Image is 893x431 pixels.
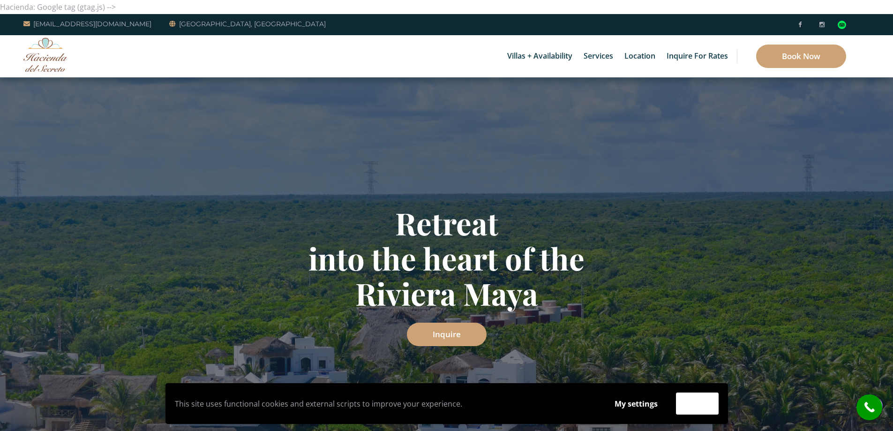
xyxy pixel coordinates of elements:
a: Book Now [756,45,846,68]
button: My settings [606,393,667,415]
div: Read traveler reviews on Tripadvisor [838,21,846,29]
p: This site uses functional cookies and external scripts to improve your experience. [175,397,596,411]
h1: Retreat into the heart of the Riviera Maya [173,205,721,311]
a: Inquire for Rates [662,35,733,77]
a: Location [620,35,660,77]
a: call [856,394,882,420]
img: Tripadvisor_logomark.svg [838,21,846,29]
a: Services [579,35,618,77]
img: Awesome Logo [23,38,68,72]
i: call [859,397,880,418]
a: Inquire [407,323,487,346]
a: Villas + Availability [503,35,577,77]
a: [GEOGRAPHIC_DATA], [GEOGRAPHIC_DATA] [169,18,326,30]
a: [EMAIL_ADDRESS][DOMAIN_NAME] [23,18,151,30]
button: Accept [676,393,719,415]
